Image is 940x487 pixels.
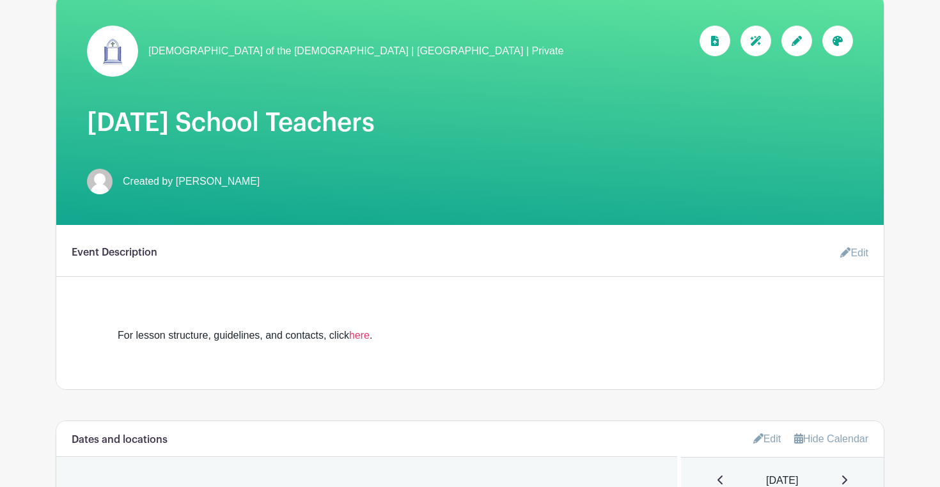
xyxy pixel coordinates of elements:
[87,107,853,138] h1: [DATE] School Teachers
[794,433,868,444] a: Hide Calendar
[118,328,822,343] div: For lesson structure, guidelines, and contacts, click .
[148,43,563,59] span: [DEMOGRAPHIC_DATA] of the [DEMOGRAPHIC_DATA] | [GEOGRAPHIC_DATA] | Private
[753,428,781,449] a: Edit
[830,240,868,266] a: Edit
[87,26,563,77] a: [DEMOGRAPHIC_DATA] of the [DEMOGRAPHIC_DATA] | [GEOGRAPHIC_DATA] | Private
[349,330,370,341] a: here
[123,174,260,189] span: Created by [PERSON_NAME]
[72,434,168,446] h6: Dates and locations
[72,247,157,259] h6: Event Description
[87,26,138,77] img: Doors3.jpg
[87,169,113,194] img: default-ce2991bfa6775e67f084385cd625a349d9dcbb7a52a09fb2fda1e96e2d18dcdb.png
